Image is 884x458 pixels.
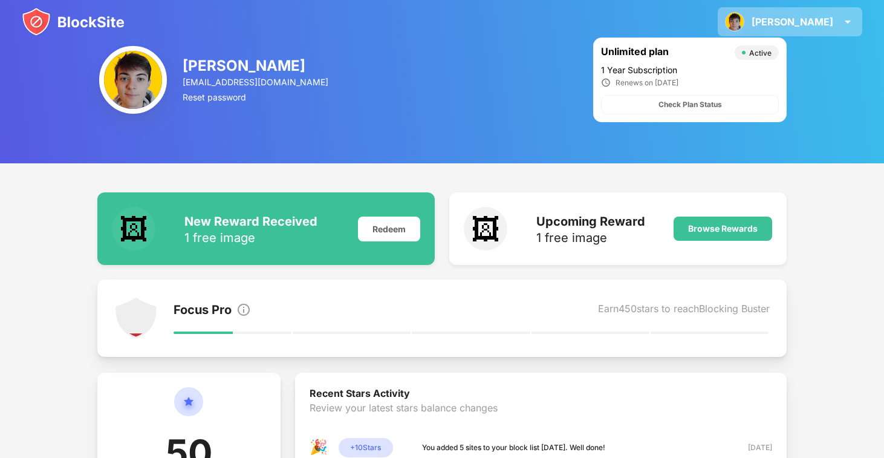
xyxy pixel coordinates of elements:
[339,438,393,457] div: + 10 Stars
[725,12,744,31] img: ACg8ocKQv6YTyIXmSKN7-Ydb4UBHZu860sNv5g7L3EomWq5SR7Q2880ysw=s96-c
[310,402,772,438] div: Review your latest stars balance changes
[752,16,833,28] div: [PERSON_NAME]
[183,92,330,102] div: Reset password
[601,77,611,88] img: clock_ic.svg
[310,387,772,402] div: Recent Stars Activity
[310,438,329,457] div: 🎉
[729,442,772,454] div: [DATE]
[658,99,722,111] div: Check Plan Status
[536,214,645,229] div: Upcoming Reward
[183,57,330,74] div: [PERSON_NAME]
[601,45,729,60] div: Unlimited plan
[601,65,779,75] div: 1 Year Subscription
[536,232,645,244] div: 1 free image
[174,387,203,431] img: circle-star.svg
[616,78,678,87] div: Renews on [DATE]
[183,77,330,87] div: [EMAIL_ADDRESS][DOMAIN_NAME]
[112,207,155,250] div: 🖼
[598,303,770,319] div: Earn 450 stars to reach Blocking Buster
[688,224,758,234] div: Browse Rewards
[184,232,317,244] div: 1 free image
[236,303,251,317] img: info.svg
[184,214,317,229] div: New Reward Received
[358,217,420,241] div: Redeem
[464,207,507,250] div: 🖼
[422,442,605,454] div: You added 5 sites to your block list [DATE]. Well done!
[749,48,772,57] div: Active
[174,303,232,319] div: Focus Pro
[22,7,125,36] img: blocksite-icon.svg
[99,46,167,114] img: ACg8ocKQv6YTyIXmSKN7-Ydb4UBHZu860sNv5g7L3EomWq5SR7Q2880ysw=s96-c
[114,296,158,340] img: points-level-1.svg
